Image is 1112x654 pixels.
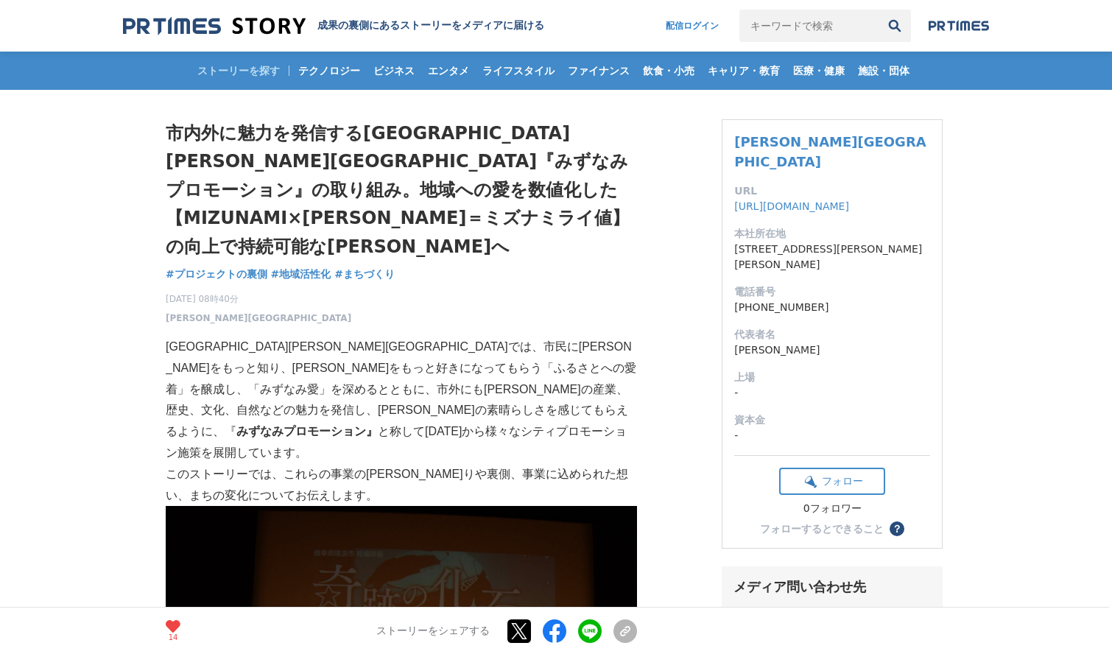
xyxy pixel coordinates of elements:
a: エンタメ [422,52,475,90]
span: ビジネス [367,64,420,77]
div: フォローするとできること [760,524,884,534]
span: テクノロジー [292,64,366,77]
a: 飲食・小売 [637,52,700,90]
p: このストーリーでは、これらの事業の[PERSON_NAME]りや裏側、事業に込められた想い、まちの変化についてお伝えします。 [166,464,637,507]
dd: [PHONE_NUMBER] [734,300,930,315]
dd: [PERSON_NAME] [734,342,930,358]
a: #地域活性化 [271,267,331,282]
a: キャリア・教育 [702,52,786,90]
h2: 成果の裏側にあるストーリーをメディアに届ける [317,19,544,32]
span: 飲食・小売 [637,64,700,77]
img: 成果の裏側にあるストーリーをメディアに届ける [123,16,306,36]
dt: 本社所在地 [734,226,930,242]
a: #まちづくり [334,267,395,282]
a: [PERSON_NAME][GEOGRAPHIC_DATA] [166,312,351,325]
span: #地域活性化 [271,267,331,281]
dt: 電話番号 [734,284,930,300]
span: キャリア・教育 [702,64,786,77]
span: [DATE] 08時40分 [166,292,351,306]
a: ファイナンス [562,52,636,90]
dd: - [734,385,930,401]
a: 施設・団体 [852,52,915,90]
dt: 資本金 [734,412,930,428]
a: #プロジェクトの裏側 [166,267,267,282]
a: ライフスタイル [476,52,560,90]
p: [GEOGRAPHIC_DATA][PERSON_NAME][GEOGRAPHIC_DATA]では、市民に[PERSON_NAME]をもっと知り、[PERSON_NAME]をもっと好きになっても... [166,337,637,464]
span: エンタメ [422,64,475,77]
input: キーワードで検索 [739,10,879,42]
a: 成果の裏側にあるストーリーをメディアに届ける 成果の裏側にあるストーリーをメディアに届ける [123,16,544,36]
a: [PERSON_NAME][GEOGRAPHIC_DATA] [734,134,926,169]
span: ライフスタイル [476,64,560,77]
span: #まちづくり [334,267,395,281]
span: 医療・健康 [787,64,851,77]
button: フォロー [779,468,885,495]
p: 14 [166,634,180,641]
span: 施設・団体 [852,64,915,77]
span: ？ [892,524,902,534]
img: prtimes [929,20,989,32]
p: ストーリーをシェアする [376,625,490,638]
dd: [STREET_ADDRESS][PERSON_NAME][PERSON_NAME] [734,242,930,272]
a: [URL][DOMAIN_NAME] [734,200,849,212]
dt: URL [734,183,930,199]
button: 検索 [879,10,911,42]
dd: - [734,428,930,443]
dt: 上場 [734,370,930,385]
dt: 代表者名 [734,327,930,342]
a: テクノロジー [292,52,366,90]
button: ？ [890,521,904,536]
a: 配信ログイン [651,10,733,42]
span: #プロジェクトの裏側 [166,267,267,281]
a: ビジネス [367,52,420,90]
div: メディア問い合わせ先 [733,578,931,596]
h1: 市内外に魅力を発信する[GEOGRAPHIC_DATA][PERSON_NAME][GEOGRAPHIC_DATA]『みずなみプロモーション』の取り組み。地域への愛を数値化した【MIZUNAMI... [166,119,637,261]
span: ファイナンス [562,64,636,77]
a: 医療・健康 [787,52,851,90]
strong: みずなみプロモーション』 [236,425,378,437]
div: 0フォロワー [779,502,885,516]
